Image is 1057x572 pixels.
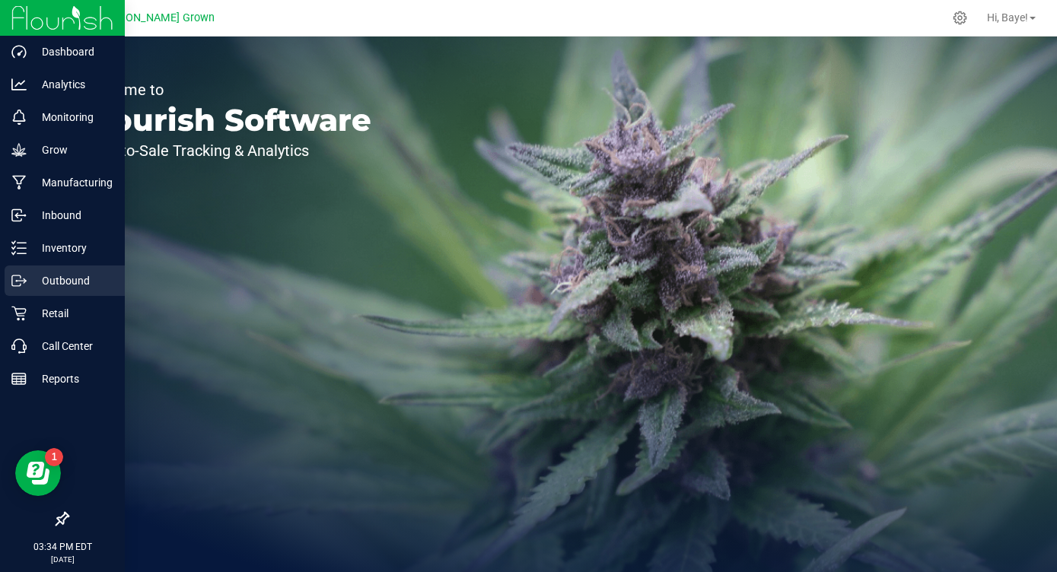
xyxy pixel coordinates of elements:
p: Retail [27,304,118,323]
div: Manage settings [950,11,969,25]
inline-svg: Grow [11,142,27,157]
p: Grow [27,141,118,159]
p: Manufacturing [27,173,118,192]
p: [DATE] [7,554,118,565]
p: Dashboard [27,43,118,61]
p: Inventory [27,239,118,257]
inline-svg: Reports [11,371,27,386]
p: Call Center [27,337,118,355]
span: [PERSON_NAME] Grown [96,11,215,24]
inline-svg: Call Center [11,338,27,354]
inline-svg: Monitoring [11,110,27,125]
inline-svg: Inbound [11,208,27,223]
iframe: Resource center [15,450,61,496]
inline-svg: Analytics [11,77,27,92]
inline-svg: Outbound [11,273,27,288]
inline-svg: Dashboard [11,44,27,59]
p: Seed-to-Sale Tracking & Analytics [82,143,371,158]
p: Monitoring [27,108,118,126]
iframe: Resource center unread badge [45,448,63,466]
inline-svg: Retail [11,306,27,321]
p: Welcome to [82,82,371,97]
inline-svg: Inventory [11,240,27,256]
inline-svg: Manufacturing [11,175,27,190]
p: Inbound [27,206,118,224]
p: 03:34 PM EDT [7,540,118,554]
p: Reports [27,370,118,388]
p: Outbound [27,272,118,290]
p: Analytics [27,75,118,94]
p: Flourish Software [82,105,371,135]
span: Hi, Baye! [987,11,1028,24]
